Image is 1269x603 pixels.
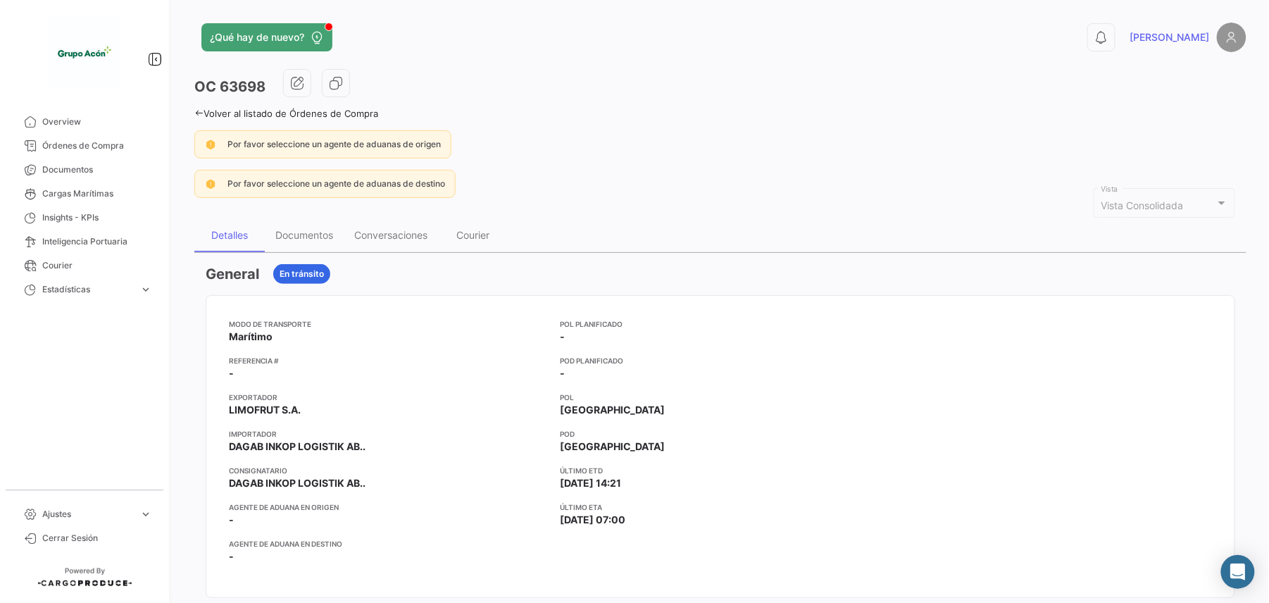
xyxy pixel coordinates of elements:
[561,355,881,366] app-card-info-title: POD Planificado
[1130,30,1210,44] span: [PERSON_NAME]
[1217,23,1246,52] img: placeholder-user.png
[275,229,333,241] div: Documentos
[42,532,152,545] span: Cerrar Sesión
[561,403,665,417] span: [GEOGRAPHIC_DATA]
[11,158,158,182] a: Documentos
[206,264,259,284] h3: General
[457,229,490,241] div: Courier
[227,178,445,189] span: Por favor seleccione un agente de aduanas de destino
[42,259,152,272] span: Courier
[11,254,158,278] a: Courier
[42,235,152,248] span: Inteligencia Portuaria
[49,17,120,87] img: 1f3d66c5-6a2d-4a07-a58d-3a8e9bbc88ff.jpeg
[42,283,134,296] span: Estadísticas
[11,110,158,134] a: Overview
[42,163,152,176] span: Documentos
[42,139,152,152] span: Órdenes de Compra
[11,230,158,254] a: Inteligencia Portuaria
[229,502,549,513] app-card-info-title: Agente de Aduana en Origen
[229,549,234,564] span: -
[561,502,881,513] app-card-info-title: Último ETA
[229,465,549,476] app-card-info-title: Consignatario
[561,513,626,527] span: [DATE] 07:00
[139,283,152,296] span: expand_more
[561,392,881,403] app-card-info-title: POL
[11,182,158,206] a: Cargas Marítimas
[11,206,158,230] a: Insights - KPIs
[229,403,301,417] span: LIMOFRUT S.A.
[11,134,158,158] a: Órdenes de Compra
[42,508,134,521] span: Ajustes
[194,77,265,97] h3: OC 63698
[194,108,378,119] a: Volver al listado de Órdenes de Compra
[561,440,665,454] span: [GEOGRAPHIC_DATA]
[1221,555,1255,589] div: Abrir Intercom Messenger
[561,465,881,476] app-card-info-title: Último ETD
[139,508,152,521] span: expand_more
[227,139,441,149] span: Por favor seleccione un agente de aduanas de origen
[229,513,234,527] span: -
[229,330,273,344] span: Marítimo
[229,318,549,330] app-card-info-title: Modo de Transporte
[561,318,881,330] app-card-info-title: POL Planificado
[210,30,304,44] span: ¿Qué hay de nuevo?
[229,440,365,454] span: DAGAB INKOP LOGISTIK AB..
[42,187,152,200] span: Cargas Marítimas
[229,392,549,403] app-card-info-title: Exportador
[229,476,365,490] span: DAGAB INKOP LOGISTIK AB..
[42,211,152,224] span: Insights - KPIs
[561,366,565,380] span: -
[201,23,332,51] button: ¿Qué hay de nuevo?
[229,428,549,440] app-card-info-title: Importador
[229,538,549,549] app-card-info-title: Agente de Aduana en Destino
[229,355,549,366] app-card-info-title: Referencia #
[354,229,427,241] div: Conversaciones
[561,428,881,440] app-card-info-title: POD
[211,229,248,241] div: Detalles
[229,366,234,380] span: -
[42,116,152,128] span: Overview
[1101,199,1184,211] mat-select-trigger: Vista Consolidada
[561,330,565,344] span: -
[561,476,622,490] span: [DATE] 14:21
[280,268,324,280] span: En tránsito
